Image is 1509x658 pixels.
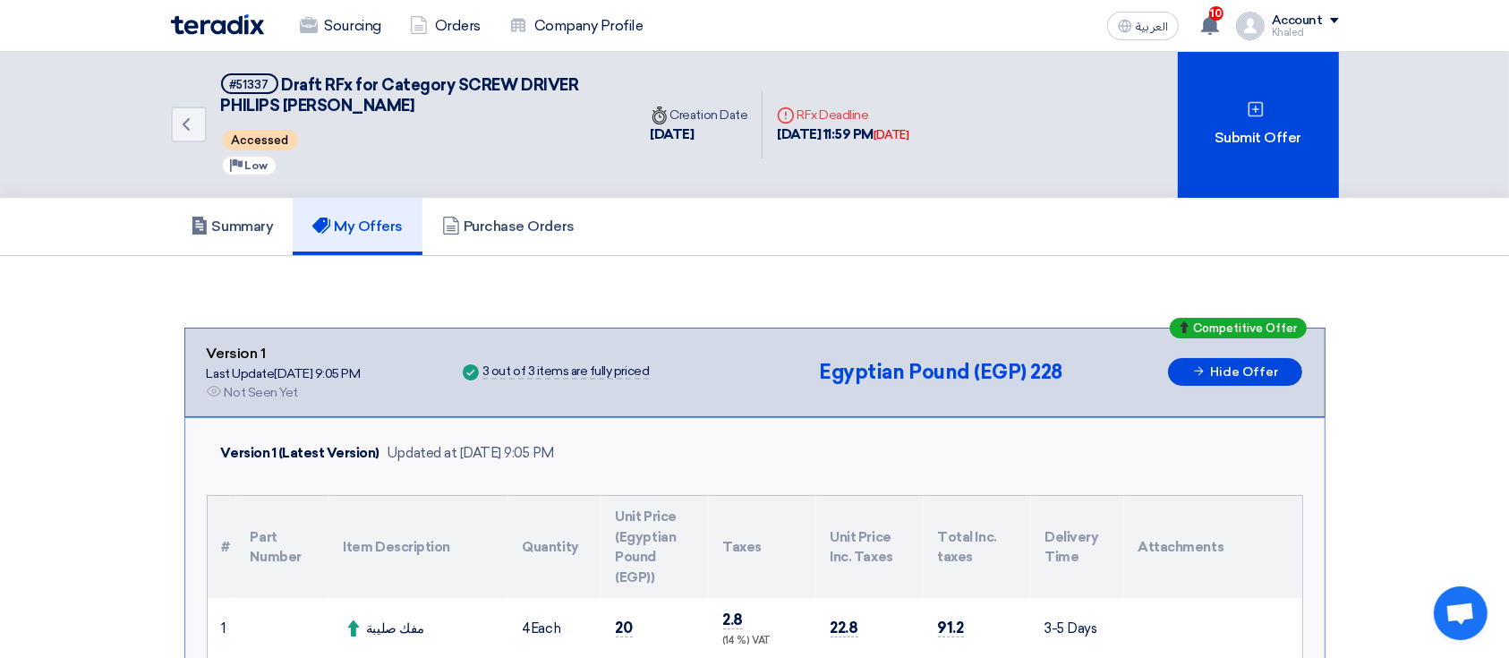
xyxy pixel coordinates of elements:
div: Updated at [DATE] 9:05 PM [387,443,554,464]
th: Unit Price Inc. Taxes [816,496,924,598]
div: Open chat [1434,586,1488,640]
span: Low [245,159,269,172]
div: Version 1 [207,343,361,364]
a: Purchase Orders [422,198,594,255]
div: Not Seen Yet [225,383,298,402]
a: My Offers [293,198,422,255]
button: Hide Offer [1168,358,1302,386]
span: 2.8 [723,611,744,629]
h5: Purchase Orders [442,218,575,235]
h5: Draft RFx for Category SCREW DRIVER PHILIPS Samer Saied [221,73,615,117]
a: Sourcing [286,6,396,46]
div: [DATE] 11:59 PM [777,124,908,145]
th: Total Inc. taxes [924,496,1031,598]
span: Competitive Offer [1194,322,1298,334]
div: 3 out of 3 items are fully priced [482,365,649,380]
th: Quantity [508,496,601,598]
button: العربية [1107,12,1179,40]
span: العربية [1136,21,1168,33]
span: Draft RFx for Category SCREW DRIVER PHILIPS [PERSON_NAME] [221,75,579,115]
span: 10 [1209,6,1223,21]
div: Submit Offer [1178,52,1339,198]
th: Taxes [709,496,816,598]
span: 91.2 [938,619,964,637]
th: Delivery Time [1031,496,1124,598]
span: 20 [616,619,633,637]
span: 22.8 [831,619,858,637]
h5: Summary [191,218,274,235]
div: RFx Deadline [777,106,908,124]
th: Unit Price (Egyptian Pound (EGP)) [601,496,709,598]
div: Last Update [DATE] 9:05 PM [207,364,361,383]
div: (14 %) VAT [723,634,802,649]
div: [DATE] [874,126,908,144]
th: # [208,496,236,598]
img: Teradix logo [171,14,264,35]
th: Part Number [236,496,329,598]
span: Accessed [223,130,298,150]
div: Version 1 (Latest Version) [221,443,380,464]
span: Egyptian Pound (EGP) [819,360,1026,384]
h5: My Offers [312,218,403,235]
img: profile_test.png [1236,12,1265,40]
div: Creation Date [651,106,748,124]
div: #51337 [230,79,269,90]
a: Summary [171,198,294,255]
a: Company Profile [495,6,658,46]
div: Account [1272,13,1323,29]
th: Attachments [1124,496,1302,598]
div: مفك صليبة [344,619,494,639]
span: 4 [523,620,532,637]
div: [DATE] [651,124,748,145]
th: Item Description [329,496,508,598]
a: Orders [396,6,495,46]
div: Khaled [1272,28,1339,38]
span: 228 [1030,360,1062,384]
